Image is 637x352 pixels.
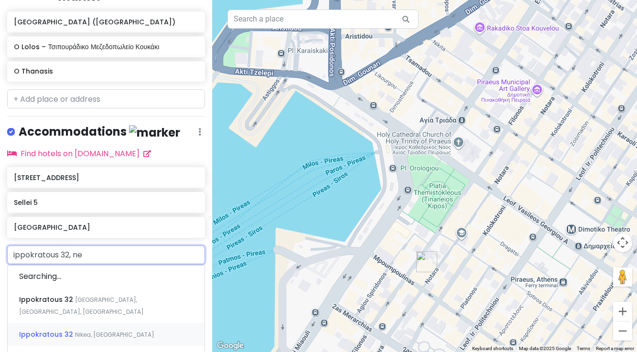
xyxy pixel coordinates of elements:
button: Zoom out [613,321,632,341]
input: + Add place or address [7,89,205,108]
a: Find hotels on [DOMAIN_NAME] [7,148,151,159]
h6: Sellei 5 [14,198,198,207]
a: Open this area in Google Maps (opens a new window) [215,340,246,352]
span: [GEOGRAPHIC_DATA], [GEOGRAPHIC_DATA], [GEOGRAPHIC_DATA] [19,296,144,316]
div: Searching... [8,265,205,288]
h6: O Thanasis [14,67,198,75]
img: Google [215,340,246,352]
h6: [GEOGRAPHIC_DATA] ([GEOGRAPHIC_DATA]) [14,18,198,26]
img: marker [129,125,180,140]
div: Piraeus City Hotel [416,251,437,272]
span: Map data ©2025 Google [519,346,571,351]
h4: Accommodations [19,124,180,140]
input: Search a place [227,10,419,29]
span: Nikea, [GEOGRAPHIC_DATA] [75,331,154,339]
h6: [GEOGRAPHIC_DATA] [14,223,198,232]
button: Drag Pegman onto the map to open Street View [613,267,632,287]
input: + Add place or address [7,245,205,265]
h6: O Lolos – Τσιπουράδικο Μεζεδοπωλείο Κουκάκι [14,43,198,51]
button: Keyboard shortcuts [472,345,513,352]
button: Zoom in [613,302,632,321]
a: Report a map error [596,346,634,351]
span: Ippokratous 32 [19,330,75,339]
h6: [STREET_ADDRESS] [14,173,198,182]
span: Ippokratous 32 [19,295,75,304]
a: Terms (opens in new tab) [577,346,590,351]
button: Map camera controls [613,233,632,252]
